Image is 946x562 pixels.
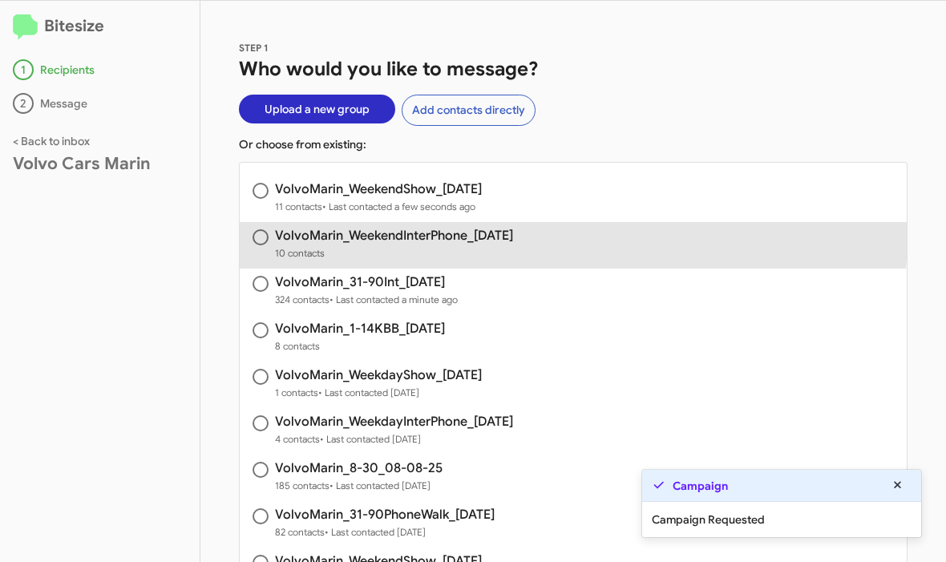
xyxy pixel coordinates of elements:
button: Add contacts directly [402,95,536,126]
span: 10 contacts [275,245,513,261]
div: Message [13,93,187,114]
span: STEP 1 [239,42,269,54]
div: 1 [13,59,34,80]
h3: VolvoMarin_WeekendShow_[DATE] [275,183,482,196]
h2: Bitesize [13,14,187,40]
span: 324 contacts [275,292,458,308]
span: 4 contacts [275,431,513,447]
span: Upload a new group [265,95,370,123]
div: Recipients [13,59,187,80]
h3: VolvoMarin_31-90Int_[DATE] [275,276,458,289]
img: logo-minimal.svg [13,14,38,40]
h3: VolvoMarin_WeekdayShow_[DATE] [275,369,482,382]
h3: VolvoMarin_WeekendInterPhone_[DATE] [275,229,513,242]
span: • Last contacted [DATE] [329,479,431,491]
h3: VolvoMarin_WeekdayInterPhone_[DATE] [275,415,513,428]
span: • Last contacted [DATE] [318,386,419,398]
h3: VolvoMarin_31-90PhoneWalk_[DATE] [275,508,495,521]
div: Campaign Requested [642,502,921,537]
span: 185 contacts [275,478,443,494]
h3: VolvoMarin_1-14KBB_[DATE] [275,322,445,335]
a: < Back to inbox [13,134,90,148]
span: • Last contacted a few seconds ago [322,200,475,212]
span: 11 contacts [275,199,482,215]
span: 82 contacts [275,524,495,540]
div: 2 [13,93,34,114]
span: 1 contacts [275,385,482,401]
strong: Campaign [673,478,728,494]
button: Upload a new group [239,95,395,123]
span: • Last contacted [DATE] [325,526,426,538]
h3: VolvoMarin_8-30_08-08-25 [275,462,443,475]
span: 8 contacts [275,338,445,354]
div: Volvo Cars Marin [13,156,187,172]
span: • Last contacted [DATE] [320,433,421,445]
p: Or choose from existing: [239,136,908,152]
h1: Who would you like to message? [239,56,908,82]
span: • Last contacted a minute ago [329,293,458,305]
